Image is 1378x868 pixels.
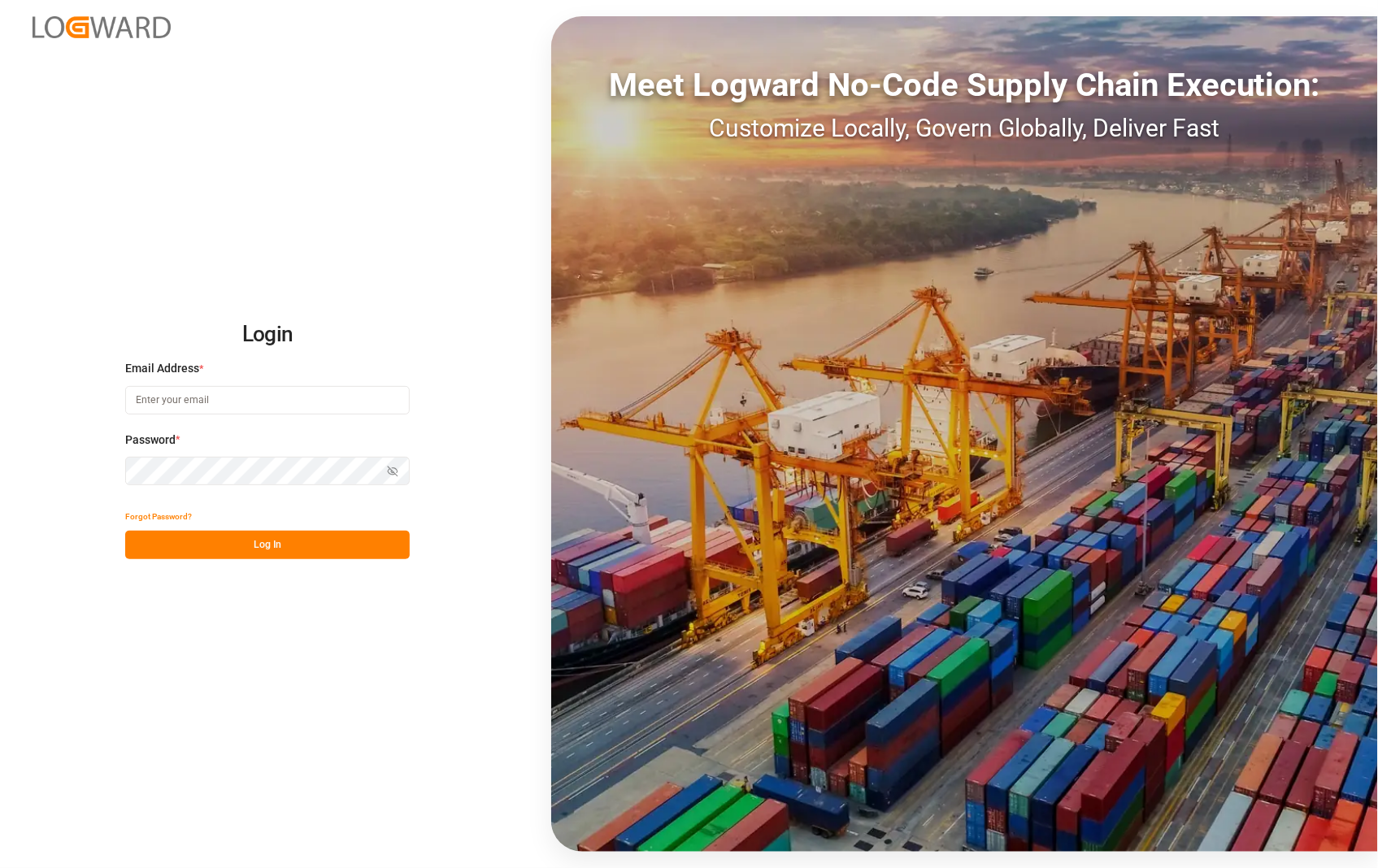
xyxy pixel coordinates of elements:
input: Enter your email [125,386,410,414]
button: Forgot Password? [125,502,192,531]
div: Meet Logward No-Code Supply Chain Execution: [551,61,1378,110]
img: Logward_new_orange.png [33,16,171,38]
h2: Login [125,309,410,361]
span: Email Address [125,360,199,377]
div: Customize Locally, Govern Globally, Deliver Fast [551,110,1378,146]
button: Log In [125,531,410,559]
span: Password [125,432,176,449]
